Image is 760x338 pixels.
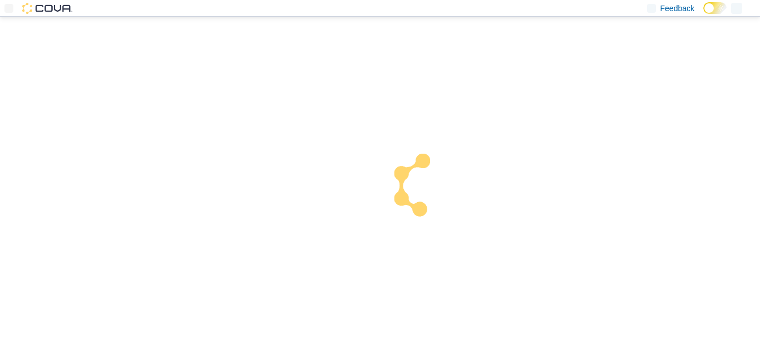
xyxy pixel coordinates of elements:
img: Cova [22,3,72,14]
input: Dark Mode [703,2,727,14]
img: cova-loader [380,145,463,229]
span: Feedback [660,3,694,14]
